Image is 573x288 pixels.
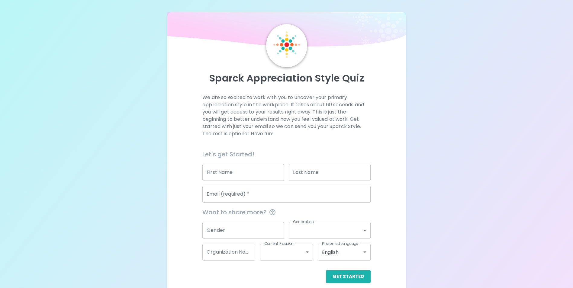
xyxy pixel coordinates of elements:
img: Sparck Logo [273,31,300,58]
button: Get Started [326,270,371,283]
p: Sparck Appreciation Style Quiz [174,72,398,84]
h6: Let's get Started! [202,149,371,159]
p: We are so excited to work with you to uncover your primary appreciation style in the workplace. I... [202,94,371,137]
div: English [318,244,371,261]
img: wave [167,12,406,50]
label: Preferred Language [322,241,358,246]
label: Current Position [264,241,294,246]
svg: This information is completely confidential and only used for aggregated appreciation studies at ... [269,209,276,216]
span: Want to share more? [202,207,371,217]
label: Generation [293,219,314,224]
